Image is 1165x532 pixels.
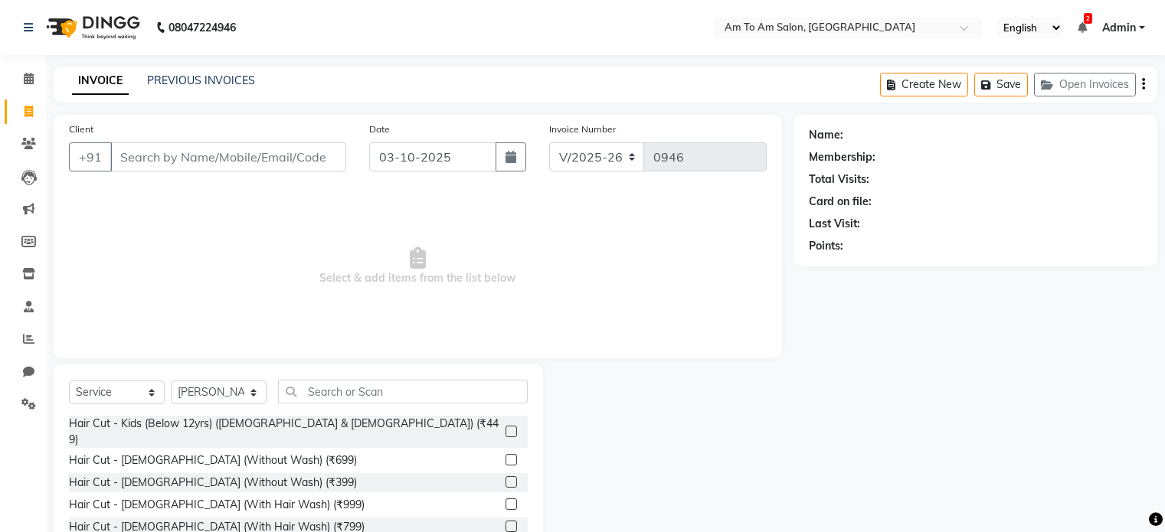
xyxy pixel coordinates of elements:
button: Save [974,73,1028,96]
b: 08047224946 [169,6,236,49]
label: Invoice Number [549,122,616,136]
div: Name: [809,127,843,143]
img: logo [39,6,144,49]
input: Search or Scan [278,380,528,403]
div: Last Visit: [809,216,860,232]
a: PREVIOUS INVOICES [147,73,255,87]
label: Client [69,122,93,136]
div: Membership: [809,149,875,165]
div: Hair Cut - [DEMOGRAPHIC_DATA] (With Hair Wash) (₹999) [69,497,365,513]
span: 2 [1084,13,1092,24]
input: Search by Name/Mobile/Email/Code [110,142,346,171]
div: Hair Cut - [DEMOGRAPHIC_DATA] (Without Wash) (₹699) [69,452,357,468]
span: Admin [1102,20,1136,36]
a: INVOICE [72,67,129,95]
button: +91 [69,142,112,171]
button: Create New [880,73,968,96]
div: Hair Cut - [DEMOGRAPHIC_DATA] (Without Wash) (₹399) [69,475,357,491]
label: Date [369,122,390,136]
span: Select & add items from the list below [69,190,767,343]
a: 2 [1078,21,1087,34]
div: Points: [809,238,843,254]
div: Hair Cut - Kids (Below 12yrs) ([DEMOGRAPHIC_DATA] & [DEMOGRAPHIC_DATA]) (₹449) [69,416,499,448]
button: Open Invoices [1034,73,1136,96]
div: Card on file: [809,194,872,210]
div: Total Visits: [809,171,869,188]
